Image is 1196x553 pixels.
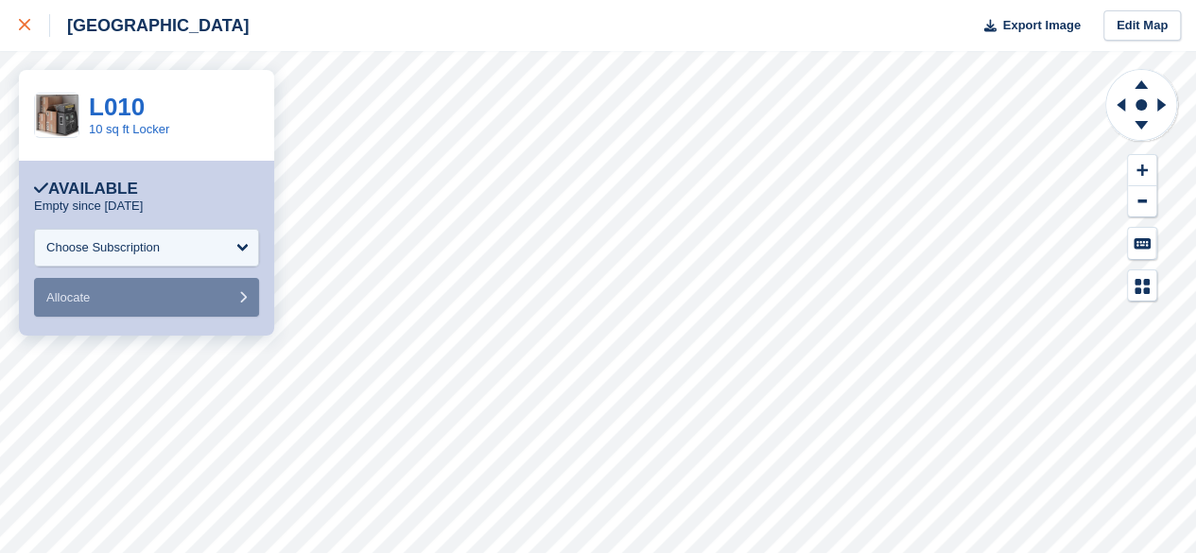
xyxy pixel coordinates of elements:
[34,180,138,199] div: Available
[1128,270,1156,302] button: Map Legend
[1103,10,1181,42] a: Edit Map
[50,14,249,37] div: [GEOGRAPHIC_DATA]
[973,10,1081,42] button: Export Image
[1002,16,1080,35] span: Export Image
[34,199,143,214] p: Empty since [DATE]
[1128,228,1156,259] button: Keyboard Shortcuts
[34,278,259,317] button: Allocate
[1128,186,1156,217] button: Zoom Out
[46,238,160,257] div: Choose Subscription
[1128,155,1156,186] button: Zoom In
[35,95,78,136] img: CleanShot%202023-12-05%20at%2012.03.37@2x.png
[46,290,90,304] span: Allocate
[89,122,169,136] a: 10 sq ft Locker
[89,93,145,121] a: L010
